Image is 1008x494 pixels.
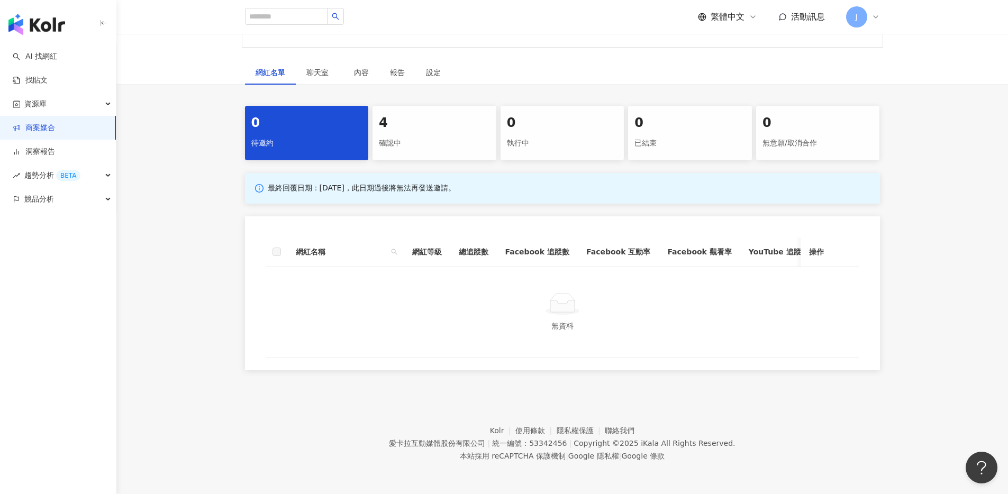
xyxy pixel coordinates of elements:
a: 使用條款 [515,426,557,435]
span: 資源庫 [24,92,47,116]
img: logo [8,14,65,35]
div: 統一編號：53342456 [492,439,567,447]
div: 執行中 [507,134,618,152]
div: 0 [762,114,874,132]
div: 愛卡拉互動媒體股份有限公司 [389,439,485,447]
a: 洞察報告 [13,147,55,157]
th: 總追蹤數 [450,237,497,267]
th: Facebook 互動率 [578,237,659,267]
a: Kolr [490,426,515,435]
a: Google 隱私權 [568,452,619,460]
th: 網紅等級 [404,237,450,267]
span: | [569,439,571,447]
a: 隱私權保護 [557,426,605,435]
span: | [619,452,622,460]
span: 趨勢分析 [24,163,80,187]
a: searchAI 找網紅 [13,51,57,62]
span: info-circle [253,182,265,194]
span: 繁體中文 [711,11,744,23]
span: | [487,439,490,447]
span: rise [13,172,20,179]
div: 確認中 [379,134,490,152]
div: Copyright © 2025 All Rights Reserved. [574,439,735,447]
div: 無資料 [279,320,846,332]
div: 待邀約 [251,134,362,152]
div: BETA [56,170,80,181]
a: 聯絡我們 [605,426,634,435]
div: 已結束 [634,134,746,152]
iframe: Help Scout Beacon - Open [966,452,997,483]
span: J [855,11,857,23]
th: 操作 [801,237,859,267]
span: search [332,13,339,20]
span: search [389,244,399,260]
div: 0 [251,114,362,132]
th: Facebook 追蹤數 [497,237,578,267]
span: | [566,452,568,460]
span: 聊天室 [306,69,333,76]
a: iKala [641,439,659,447]
span: 競品分析 [24,187,54,211]
span: 網紅名稱 [296,246,387,258]
p: 最終回覆日期：[DATE]，此日期過後將無法再發送邀請。 [268,183,456,194]
span: search [391,249,397,255]
div: 網紅名單 [256,67,285,78]
a: 商案媒合 [13,123,55,133]
th: YouTube 追蹤數 [740,237,817,267]
div: 內容 [354,67,369,78]
div: 4 [379,114,490,132]
span: 活動訊息 [791,12,825,22]
div: 無意願/取消合作 [762,134,874,152]
a: 找貼文 [13,75,48,86]
div: 設定 [426,67,441,78]
span: 本站採用 reCAPTCHA 保護機制 [460,450,665,462]
div: 報告 [390,67,405,78]
a: Google 條款 [621,452,665,460]
th: Facebook 觀看率 [659,237,740,267]
div: 0 [634,114,746,132]
div: 0 [507,114,618,132]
